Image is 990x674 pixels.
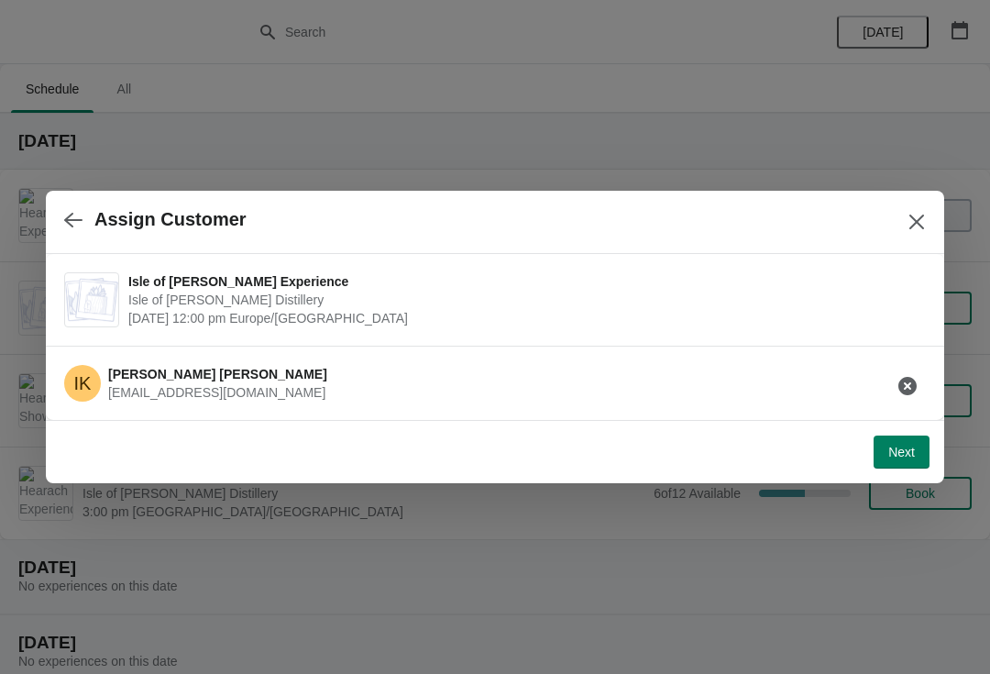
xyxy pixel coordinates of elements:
h2: Assign Customer [94,209,247,230]
span: Isle of [PERSON_NAME] Distillery [128,291,917,309]
span: [PERSON_NAME] [PERSON_NAME] [108,367,327,381]
img: Isle of Harris Gin Experience | Isle of Harris Distillery | September 5 | 12:00 pm Europe/London [65,278,118,322]
span: Next [888,445,915,459]
text: IK [74,373,93,393]
span: Isle of [PERSON_NAME] Experience [128,272,917,291]
span: Irene [64,365,101,402]
button: Close [900,205,933,238]
span: [DATE] 12:00 pm Europe/[GEOGRAPHIC_DATA] [128,309,917,327]
span: [EMAIL_ADDRESS][DOMAIN_NAME] [108,385,325,400]
button: Next [874,436,929,469]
